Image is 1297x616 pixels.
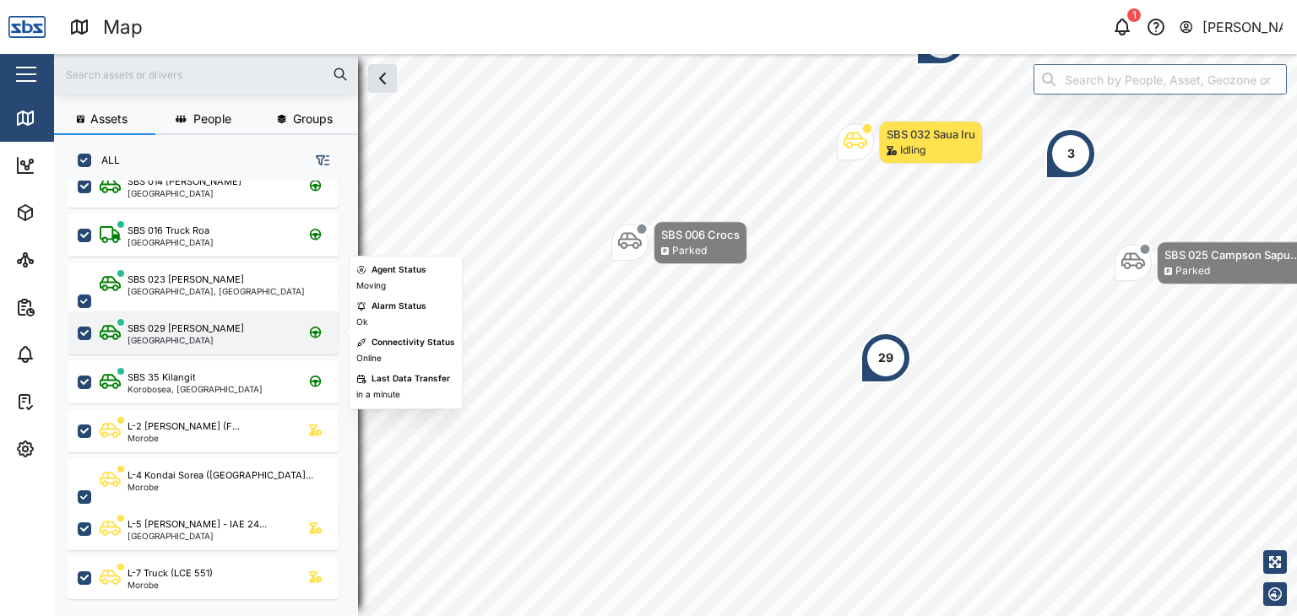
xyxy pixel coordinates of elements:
[8,8,46,46] img: Main Logo
[128,385,263,393] div: Korobosea, [GEOGRAPHIC_DATA]
[103,13,143,42] div: Map
[128,224,209,238] div: SBS 016 Truck Roa
[900,143,925,159] div: Idling
[293,113,333,125] span: Groups
[44,156,120,175] div: Dashboard
[372,372,450,386] div: Last Data Transfer
[44,109,82,127] div: Map
[356,279,386,293] div: Moving
[356,352,382,365] div: Online
[1045,128,1096,179] div: Map marker
[356,388,400,402] div: in a minute
[128,370,196,385] div: SBS 35 Kilangit
[372,336,455,349] div: Connectivity Status
[64,62,348,87] input: Search assets or drivers
[128,468,313,483] div: L-4 Kondai Sorea ([GEOGRAPHIC_DATA]...
[44,345,96,364] div: Alarms
[356,316,367,329] div: Ok
[128,517,267,532] div: L-5 [PERSON_NAME] - IAE 24...
[128,238,214,246] div: [GEOGRAPHIC_DATA]
[372,263,426,277] div: Agent Status
[837,121,983,164] div: Map marker
[1034,64,1287,95] input: Search by People, Asset, Geozone or Place
[128,273,244,287] div: SBS 023 [PERSON_NAME]
[1067,144,1075,163] div: 3
[1202,17,1283,38] div: [PERSON_NAME]
[193,113,231,125] span: People
[128,581,213,589] div: Morobe
[860,332,911,383] div: Map marker
[611,221,747,264] div: Map marker
[128,483,313,491] div: Morobe
[887,126,975,143] div: SBS 032 Saua Iru
[128,175,241,189] div: SBS 014 [PERSON_NAME]
[128,434,240,442] div: Morobe
[90,113,128,125] span: Assets
[91,154,120,167] label: ALL
[661,226,740,243] div: SBS 006 Crocs
[128,287,305,295] div: [GEOGRAPHIC_DATA], [GEOGRAPHIC_DATA]
[44,392,90,411] div: Tasks
[128,566,213,581] div: L-7 Truck (LCE 551)
[128,322,244,336] div: SBS 029 [PERSON_NAME]
[128,419,240,434] div: L-2 [PERSON_NAME] (F...
[44,203,96,222] div: Assets
[44,440,104,458] div: Settings
[44,251,84,269] div: Sites
[128,189,241,197] div: [GEOGRAPHIC_DATA]
[372,300,426,313] div: Alarm Status
[1127,8,1141,22] div: 1
[128,336,244,344] div: [GEOGRAPHIC_DATA]
[1175,263,1210,279] div: Parked
[1178,15,1283,39] button: [PERSON_NAME]
[878,349,893,367] div: 29
[44,298,101,316] div: Reports
[68,181,357,602] div: grid
[128,532,267,540] div: [GEOGRAPHIC_DATA]
[672,243,707,259] div: Parked
[54,54,1297,616] canvas: Map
